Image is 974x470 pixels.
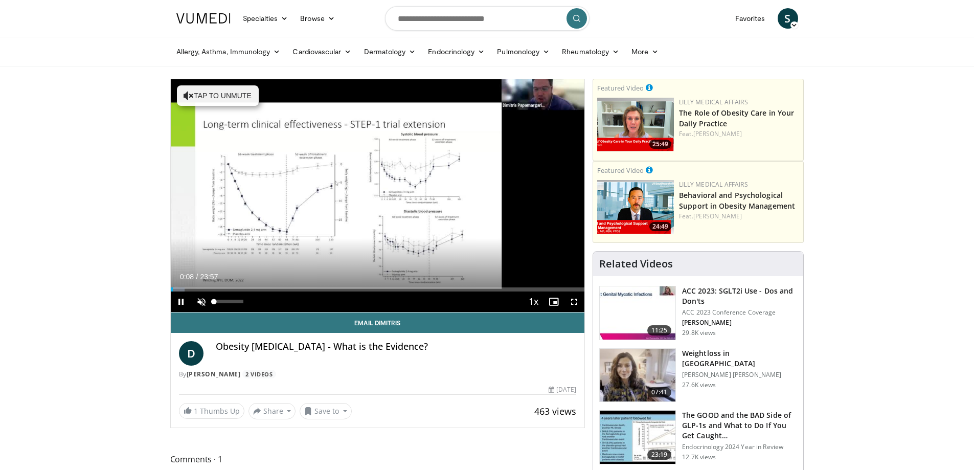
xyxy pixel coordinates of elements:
[534,405,576,417] span: 463 views
[693,129,742,138] a: [PERSON_NAME]
[625,41,665,62] a: More
[599,286,797,340] a: 11:25 ACC 2023: SGLT2i Use - Dos and Don'ts ACC 2023 Conference Coverage [PERSON_NAME] 29.8K views
[170,41,287,62] a: Allergy, Asthma, Immunology
[597,98,674,151] a: 25:49
[171,292,191,312] button: Pause
[682,308,797,317] p: ACC 2023 Conference Coverage
[597,180,674,234] a: 24:49
[597,166,644,175] small: Featured Video
[176,13,231,24] img: VuMedi Logo
[191,292,212,312] button: Unmute
[597,180,674,234] img: ba3304f6-7838-4e41-9c0f-2e31ebde6754.png.150x105_q85_crop-smart_upscale.png
[682,410,797,441] h3: The GOOD and the BAD Side of GLP-1s and What to Do If You Get Caught…
[682,319,797,327] p: [PERSON_NAME]
[294,8,341,29] a: Browse
[679,108,794,128] a: The Role of Obesity Care in Your Daily Practice
[549,385,576,394] div: [DATE]
[597,98,674,151] img: e1208b6b-349f-4914-9dd7-f97803bdbf1d.png.150x105_q85_crop-smart_upscale.png
[679,212,799,221] div: Feat.
[358,41,422,62] a: Dermatology
[187,370,241,378] a: [PERSON_NAME]
[422,41,491,62] a: Endocrinology
[647,325,672,335] span: 11:25
[179,370,577,379] div: By
[649,222,671,231] span: 24:49
[682,329,716,337] p: 29.8K views
[171,287,585,292] div: Progress Bar
[491,41,556,62] a: Pulmonology
[200,273,218,281] span: 23:57
[599,410,797,464] a: 23:19 The GOOD and the BAD Side of GLP-1s and What to Do If You Get Caught… Endocrinology 2024 Ye...
[778,8,798,29] a: S
[600,349,675,402] img: 9983fed1-7565-45be-8934-aef1103ce6e2.150x105_q85_crop-smart_upscale.jpg
[385,6,590,31] input: Search topics, interventions
[556,41,625,62] a: Rheumatology
[196,273,198,281] span: /
[649,140,671,149] span: 25:49
[180,273,194,281] span: 0:08
[682,453,716,461] p: 12.7K views
[679,129,799,139] div: Feat.
[564,292,584,312] button: Fullscreen
[599,258,673,270] h4: Related Videos
[600,286,675,340] img: 9258cdf1-0fbf-450b-845f-99397d12d24a.150x105_q85_crop-smart_upscale.jpg
[693,212,742,220] a: [PERSON_NAME]
[171,79,585,312] video-js: Video Player
[682,286,797,306] h3: ACC 2023: SGLT2i Use - Dos and Don'ts
[599,348,797,402] a: 07:41 Weightloss in [GEOGRAPHIC_DATA] [PERSON_NAME] [PERSON_NAME] 27.6K views
[647,387,672,397] span: 07:41
[216,341,577,352] h4: Obesity [MEDICAL_DATA] - What is the Evidence?
[286,41,357,62] a: Cardiovascular
[237,8,295,29] a: Specialties
[523,292,543,312] button: Playback Rate
[679,180,748,189] a: Lilly Medical Affairs
[248,403,296,419] button: Share
[177,85,259,106] button: Tap to unmute
[179,341,203,366] a: D
[729,8,772,29] a: Favorites
[647,450,672,460] span: 23:19
[171,312,585,333] a: Email Dimitris
[679,190,795,211] a: Behavioral and Psychological Support in Obesity Management
[179,403,244,419] a: 1 Thumbs Up
[682,381,716,389] p: 27.6K views
[543,292,564,312] button: Enable picture-in-picture mode
[682,348,797,369] h3: Weightloss in [GEOGRAPHIC_DATA]
[170,453,585,466] span: Comments 1
[682,371,797,379] p: [PERSON_NAME] [PERSON_NAME]
[300,403,352,419] button: Save to
[600,411,675,464] img: 756cb5e3-da60-49d4-af2c-51c334342588.150x105_q85_crop-smart_upscale.jpg
[214,300,243,303] div: Volume Level
[597,83,644,93] small: Featured Video
[679,98,748,106] a: Lilly Medical Affairs
[194,406,198,416] span: 1
[682,443,797,451] p: Endocrinology 2024 Year in Review
[242,370,276,378] a: 2 Videos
